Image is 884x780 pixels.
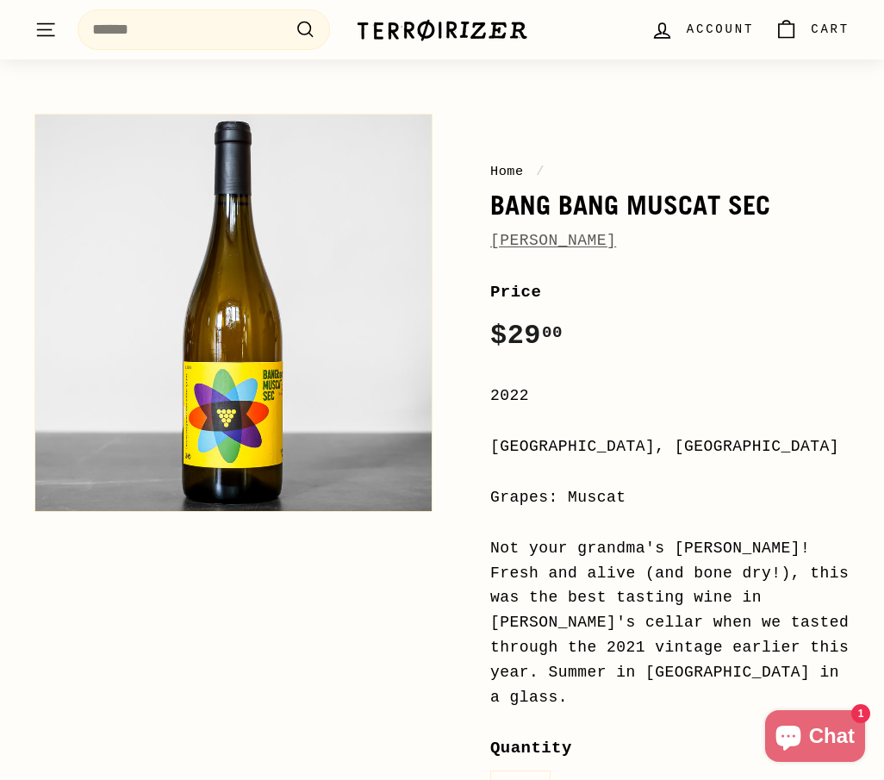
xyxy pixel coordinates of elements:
div: Not your grandma's [PERSON_NAME]! Fresh and alive (and bone dry!), this was the best tasting wine... [490,536,850,710]
label: Price [490,279,850,305]
span: / [532,164,549,179]
div: 2022 [490,384,850,409]
h1: Bang Bang Muscat Sec [490,190,850,220]
a: Account [640,4,764,55]
nav: breadcrumbs [490,161,850,182]
inbox-online-store-chat: Shopify online store chat [760,710,870,766]
label: Quantity [490,735,850,761]
sup: 00 [542,323,563,342]
span: $29 [490,320,563,352]
span: Cart [811,20,850,39]
a: Cart [764,4,860,55]
span: Account [687,20,754,39]
a: Home [490,164,524,179]
div: [GEOGRAPHIC_DATA], [GEOGRAPHIC_DATA] [490,434,850,459]
div: Grapes: Muscat [490,485,850,510]
a: [PERSON_NAME] [490,232,616,249]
